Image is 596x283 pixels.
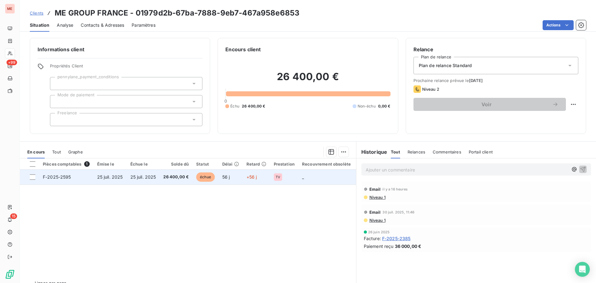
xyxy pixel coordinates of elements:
button: Voir [413,98,566,111]
div: Pièces comptables [43,161,90,167]
button: Actions [543,20,574,30]
h6: Informations client [38,46,202,53]
span: 26 400,00 € [163,174,189,180]
div: Émise le [97,162,123,167]
span: Email [369,210,381,215]
span: 56 j [222,174,230,180]
div: Open Intercom Messenger [575,262,590,277]
span: F-2025-2595 [43,174,71,180]
span: [DATE] [469,78,483,83]
span: Relances [408,149,425,154]
span: Voir [421,102,552,107]
span: Analyse [57,22,73,28]
span: Prochaine relance prévue le [413,78,578,83]
span: Tout [52,149,61,154]
span: Paiement reçu [364,243,394,249]
h2: 26 400,00 € [225,71,390,89]
span: Échu [230,103,239,109]
span: il y a 16 heures [382,187,407,191]
span: Email [369,187,381,192]
span: TV [276,175,280,179]
span: 25 juil. 2025 [97,174,123,180]
span: Tout [391,149,400,154]
div: Prestation [274,162,295,167]
span: Facture : [364,235,381,242]
span: +56 j [246,174,257,180]
span: 1 [84,161,90,167]
span: 0 [224,98,227,103]
span: F-2025-2385 [382,235,411,242]
div: ME [5,4,15,14]
span: Portail client [469,149,493,154]
div: Statut [196,162,215,167]
input: Ajouter une valeur [55,81,60,86]
span: Non-échu [358,103,376,109]
div: Retard [246,162,266,167]
h3: ME GROUP FRANCE - 01979d2b-67ba-7888-9eb7-467a958e6853 [55,7,300,19]
span: _ [302,174,304,180]
span: 26 juin 2025 [368,230,390,234]
span: En cours [27,149,45,154]
input: Ajouter une valeur [55,99,60,104]
span: échue [196,172,215,182]
span: Graphe [68,149,83,154]
span: +99 [7,60,17,65]
span: Clients [30,11,43,16]
img: Logo LeanPay [5,269,15,279]
span: 30 juil. 2025, 11:46 [382,210,414,214]
h6: Relance [413,46,578,53]
span: Niveau 2 [422,87,439,92]
span: Plan de relance Standard [419,62,472,69]
span: 0,00 € [378,103,391,109]
span: 36 000,00 € [395,243,422,249]
span: Contacts & Adresses [81,22,124,28]
span: Niveau 1 [369,195,386,200]
span: Commentaires [433,149,461,154]
span: Propriétés Client [50,63,202,72]
div: Échue le [130,162,156,167]
h6: Encours client [225,46,261,53]
div: Délai [222,162,239,167]
span: 25 juil. 2025 [130,174,156,180]
span: Situation [30,22,49,28]
a: Clients [30,10,43,16]
span: Niveau 1 [369,218,386,223]
span: Paramètres [132,22,156,28]
span: 15 [10,213,17,219]
div: Solde dû [163,162,189,167]
input: Ajouter une valeur [55,117,60,122]
span: 26 400,00 € [242,103,265,109]
h6: Historique [356,148,387,156]
div: Recouvrement obsolète [302,162,351,167]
